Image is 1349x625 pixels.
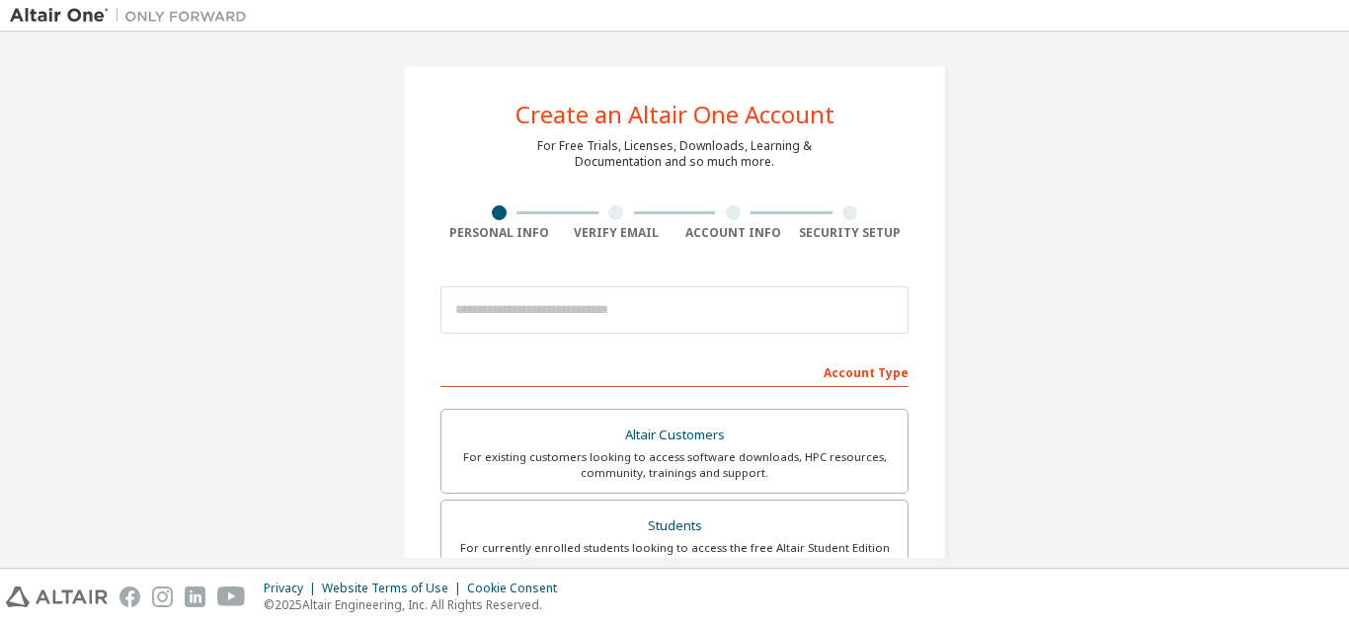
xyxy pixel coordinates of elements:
[537,138,812,170] div: For Free Trials, Licenses, Downloads, Learning & Documentation and so much more.
[453,449,896,481] div: For existing customers looking to access software downloads, HPC resources, community, trainings ...
[440,225,558,241] div: Personal Info
[185,586,205,607] img: linkedin.svg
[119,586,140,607] img: facebook.svg
[453,422,896,449] div: Altair Customers
[264,596,569,613] p: © 2025 Altair Engineering, Inc. All Rights Reserved.
[264,581,322,596] div: Privacy
[440,355,909,387] div: Account Type
[558,225,675,241] div: Verify Email
[516,103,834,126] div: Create an Altair One Account
[10,6,257,26] img: Altair One
[217,586,246,607] img: youtube.svg
[322,581,467,596] div: Website Terms of Use
[453,512,896,540] div: Students
[792,225,910,241] div: Security Setup
[674,225,792,241] div: Account Info
[152,586,173,607] img: instagram.svg
[453,540,896,572] div: For currently enrolled students looking to access the free Altair Student Edition bundle and all ...
[6,586,108,607] img: altair_logo.svg
[467,581,569,596] div: Cookie Consent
